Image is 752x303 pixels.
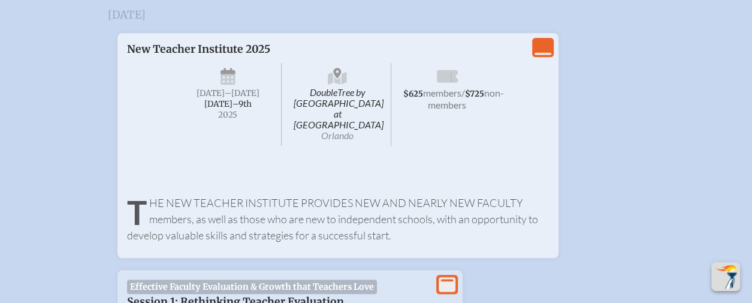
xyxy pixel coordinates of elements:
span: –[DATE] [225,88,259,98]
img: To the top [714,265,738,289]
span: [DATE]–⁠9th [204,99,252,109]
p: The New Teacher Institute provides new and nearly new faculty members, as well as those who are n... [127,195,549,244]
h3: [DATE] [108,9,645,21]
span: Effective Faculty Evaluation & Growth that Teachers Love [127,280,377,294]
span: 2025 [185,110,272,119]
span: $625 [403,89,423,99]
span: [DATE] [197,88,225,98]
span: / [461,87,465,98]
span: Orlando [321,130,354,141]
p: New Teacher Institute 2025 [127,43,429,56]
span: DoubleTree by [GEOGRAPHIC_DATA] at [GEOGRAPHIC_DATA] [284,63,391,146]
span: non-members [428,87,504,110]
span: members [423,87,461,98]
span: $725 [465,89,484,99]
button: Scroll Top [711,262,740,291]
